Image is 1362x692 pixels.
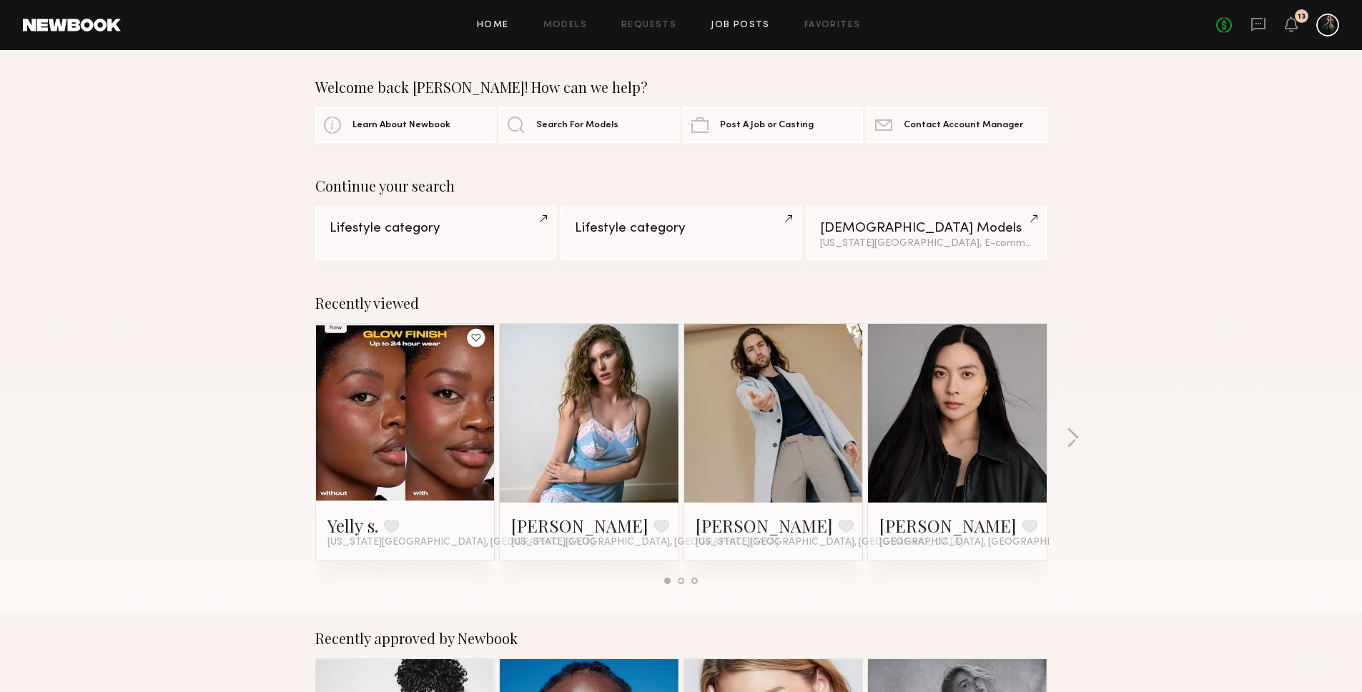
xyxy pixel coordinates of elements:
a: Lifestyle category [561,206,801,260]
div: Recently approved by Newbook [315,630,1047,647]
span: Learn About Newbook [352,121,450,130]
a: Post A Job or Casting [683,107,863,143]
span: [GEOGRAPHIC_DATA], [GEOGRAPHIC_DATA] [879,537,1092,548]
a: Job Posts [711,21,770,30]
div: Lifestyle category [575,222,787,235]
div: Welcome back [PERSON_NAME]! How can we help? [315,79,1047,96]
div: Lifestyle category [330,222,542,235]
div: [DEMOGRAPHIC_DATA] Models [820,222,1032,235]
span: [US_STATE][GEOGRAPHIC_DATA], [GEOGRAPHIC_DATA] [327,537,595,548]
div: 13 [1298,13,1306,21]
span: Search For Models [536,121,618,130]
a: [PERSON_NAME] [511,514,648,537]
a: Home [477,21,509,30]
a: [PERSON_NAME] [879,514,1017,537]
div: Recently viewed [315,295,1047,312]
a: Models [543,21,587,30]
span: [US_STATE][GEOGRAPHIC_DATA], [GEOGRAPHIC_DATA] [696,537,963,548]
a: Learn About Newbook [315,107,495,143]
a: Lifestyle category [315,206,556,260]
a: Favorites [804,21,861,30]
span: Post A Job or Casting [720,121,814,130]
div: Continue your search [315,177,1047,194]
a: Requests [621,21,676,30]
a: Contact Account Manager [867,107,1047,143]
span: [US_STATE][GEOGRAPHIC_DATA], [GEOGRAPHIC_DATA] [511,537,779,548]
a: [DEMOGRAPHIC_DATA] Models[US_STATE][GEOGRAPHIC_DATA], E-comm category [806,206,1047,260]
a: Yelly s. [327,514,378,537]
a: Search For Models [499,107,679,143]
a: [PERSON_NAME] [696,514,833,537]
div: [US_STATE][GEOGRAPHIC_DATA], E-comm category [820,239,1032,249]
span: Contact Account Manager [904,121,1023,130]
